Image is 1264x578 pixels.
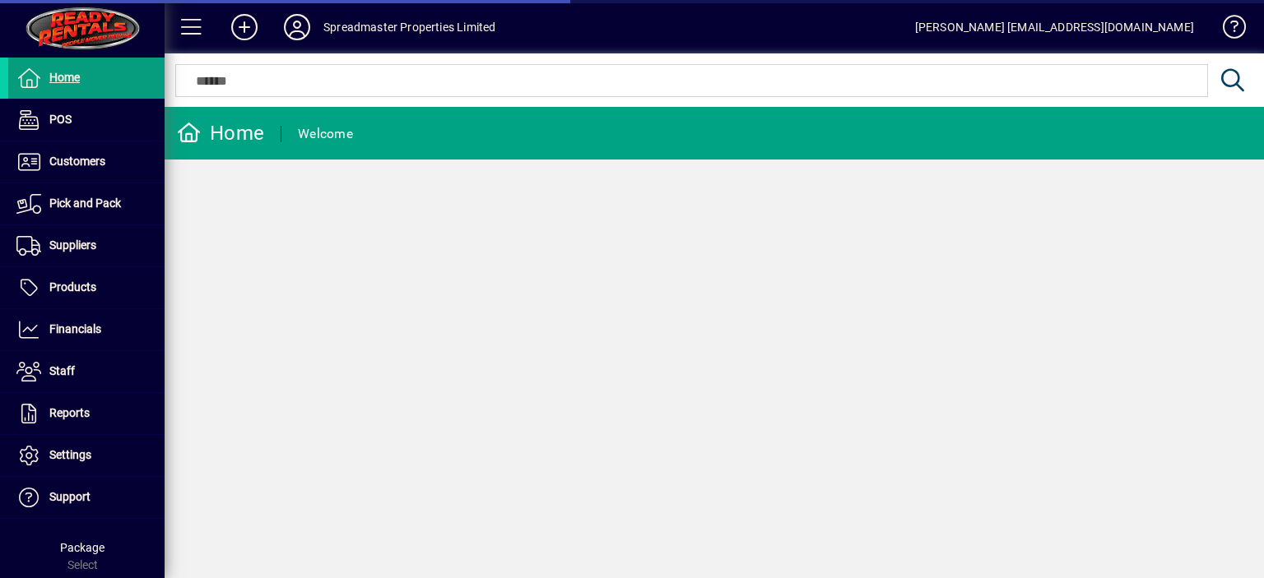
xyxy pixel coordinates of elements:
[49,280,96,294] span: Products
[1211,3,1243,57] a: Knowledge Base
[8,477,165,518] a: Support
[60,541,105,554] span: Package
[8,393,165,434] a: Reports
[323,14,495,40] div: Spreadmaster Properties Limited
[8,99,165,141] a: POS
[298,121,353,147] div: Welcome
[8,141,165,183] a: Customers
[218,12,271,42] button: Add
[49,490,91,503] span: Support
[49,238,96,252] span: Suppliers
[8,435,165,476] a: Settings
[8,225,165,266] a: Suppliers
[49,197,121,210] span: Pick and Pack
[915,14,1194,40] div: [PERSON_NAME] [EMAIL_ADDRESS][DOMAIN_NAME]
[49,364,75,377] span: Staff
[8,183,165,224] a: Pick and Pack
[49,155,105,168] span: Customers
[49,71,80,84] span: Home
[49,322,101,335] span: Financials
[49,113,72,126] span: POS
[177,120,264,146] div: Home
[49,448,91,461] span: Settings
[8,309,165,350] a: Financials
[8,267,165,308] a: Products
[271,12,323,42] button: Profile
[49,406,90,419] span: Reports
[8,351,165,392] a: Staff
